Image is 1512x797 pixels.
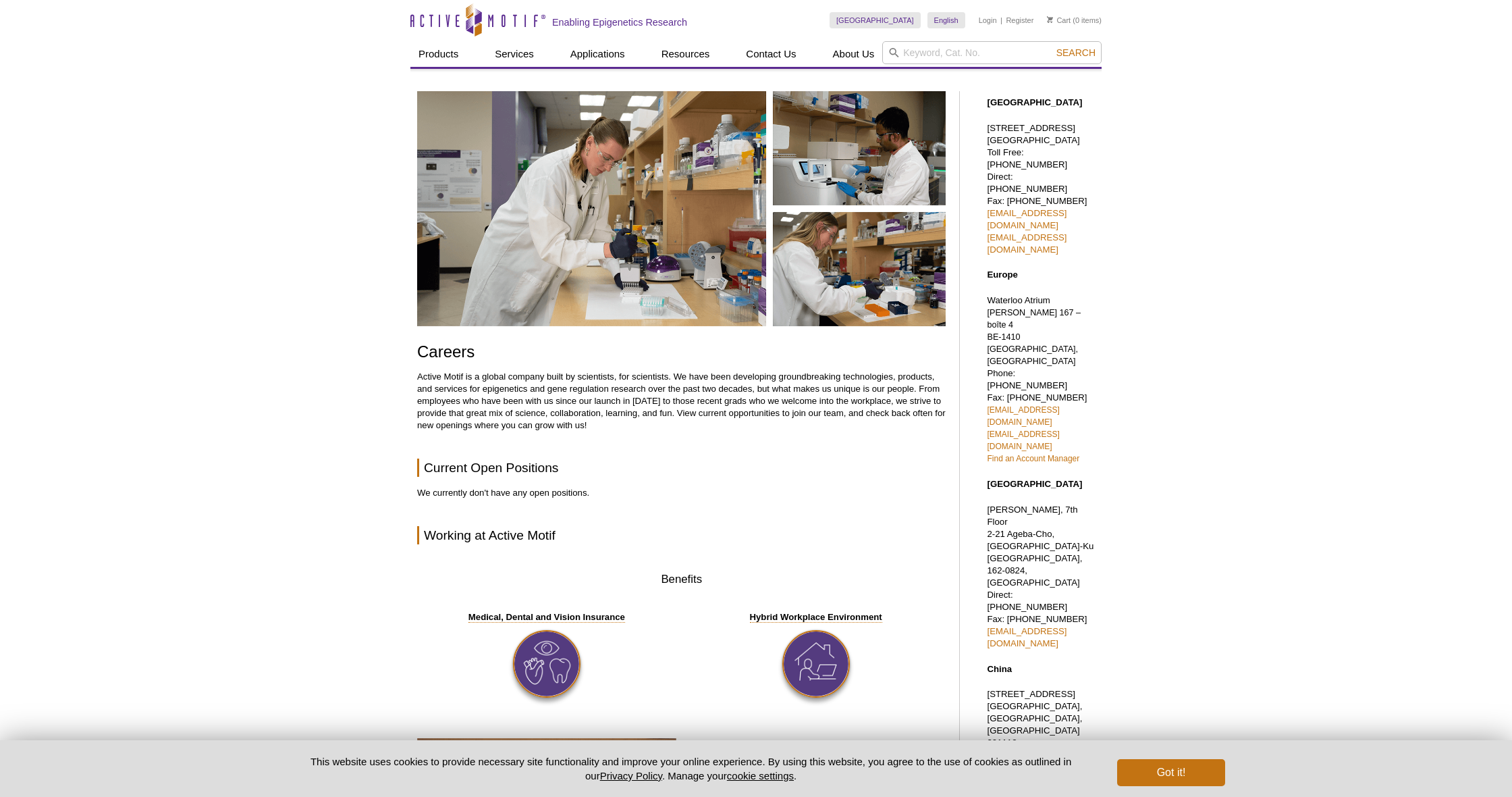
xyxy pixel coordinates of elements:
a: English [927,12,965,28]
img: Insurance Benefit icon [513,630,580,698]
strong: Medical, Dental and Vision Insurance [468,612,625,623]
a: Login [979,16,997,25]
a: Applications [562,41,633,67]
a: [EMAIL_ADDRESS][DOMAIN_NAME] [987,626,1066,648]
h2: Enabling Epigenetics Research [552,16,687,28]
span: [PERSON_NAME] 167 – boîte 4 BE-1410 [GEOGRAPHIC_DATA], [GEOGRAPHIC_DATA] [987,308,1081,366]
img: Careers at Active Motif [417,91,946,326]
button: Search [1052,47,1100,59]
a: [EMAIL_ADDRESS][DOMAIN_NAME] [987,430,1059,451]
h2: Working at Active Motif [417,526,946,544]
a: Contact Us [738,41,804,67]
strong: [GEOGRAPHIC_DATA] [987,97,1082,107]
a: Resources [653,41,718,67]
a: Products [410,41,466,67]
button: cookie settings [727,770,794,781]
a: Services [487,41,542,67]
h3: Benefits [417,571,946,588]
strong: China [987,664,1012,674]
span: Search [1056,47,1096,58]
h1: Careers [417,343,946,363]
a: Find an Account Manager [987,454,1079,463]
a: [EMAIL_ADDRESS][DOMAIN_NAME] [987,232,1066,255]
p: We currently don't have any open positions. [417,487,946,499]
a: [EMAIL_ADDRESS][DOMAIN_NAME] [987,208,1066,230]
li: | [1000,12,1002,28]
a: Privacy Policy [600,770,662,781]
h2: Current Open Positions [417,459,946,477]
input: Keyword, Cat. No. [882,41,1102,64]
p: [STREET_ADDRESS] [GEOGRAPHIC_DATA] Toll Free: [PHONE_NUMBER] Direct: [PHONE_NUMBER] Fax: [PHONE_N... [987,122,1095,256]
p: Active Motif is a global company built by scientists, for scientists. We have been developing gro... [417,371,946,432]
strong: Europe [987,269,1017,280]
a: [GEOGRAPHIC_DATA] [830,12,921,28]
a: Cart [1047,16,1071,25]
img: Your Cart [1047,16,1053,23]
button: Got it! [1117,759,1225,786]
p: Waterloo Atrium Phone: [PHONE_NUMBER] Fax: [PHONE_NUMBER] [987,294,1095,465]
p: This website uses cookies to provide necessary site functionality and improve your online experie... [287,754,1095,783]
li: (0 items) [1047,12,1102,28]
a: About Us [825,41,883,67]
a: [EMAIL_ADDRESS][DOMAIN_NAME] [987,405,1059,427]
p: [PERSON_NAME], 7th Floor 2-21 Ageba-Cho, [GEOGRAPHIC_DATA]-Ku [GEOGRAPHIC_DATA], 162-0824, [GEOGR... [987,504,1095,650]
strong: Hybrid Workplace Environment [750,612,882,623]
a: Register [1006,16,1033,25]
strong: [GEOGRAPHIC_DATA] [987,479,1082,489]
